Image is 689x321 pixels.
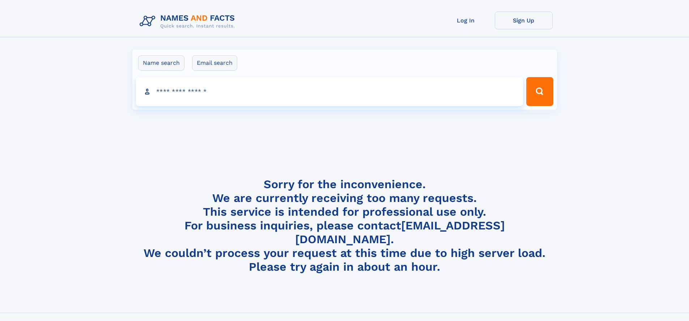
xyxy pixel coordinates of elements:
[437,12,495,29] a: Log In
[137,177,553,274] h4: Sorry for the inconvenience. We are currently receiving too many requests. This service is intend...
[495,12,553,29] a: Sign Up
[137,12,241,31] img: Logo Names and Facts
[526,77,553,106] button: Search Button
[295,219,505,246] a: [EMAIL_ADDRESS][DOMAIN_NAME]
[136,77,523,106] input: search input
[138,55,184,71] label: Name search
[192,55,237,71] label: Email search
